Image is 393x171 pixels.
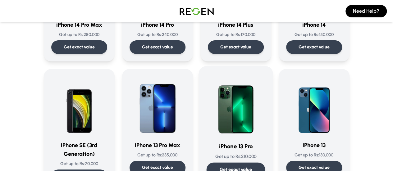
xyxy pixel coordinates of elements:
[130,76,185,136] img: iPhone 13 Pro Max
[345,5,387,17] button: Need Help?
[206,74,265,137] img: iPhone 13 Pro
[51,20,107,29] h3: iPhone 14 Pro Max
[299,44,330,50] p: Get exact value
[130,152,185,158] p: Get up to Rs: 235,000
[51,32,107,38] p: Get up to Rs: 280,000
[51,76,107,136] img: iPhone SE (3rd Generation)
[130,20,185,29] h3: iPhone 14 Pro
[130,32,185,38] p: Get up to Rs: 240,000
[51,141,107,158] h3: iPhone SE (3rd Generation)
[142,164,173,171] p: Get exact value
[299,164,330,171] p: Get exact value
[286,152,342,158] p: Get up to Rs: 130,000
[206,153,265,160] p: Get up to Rs: 210,000
[175,2,218,20] img: Logo
[206,142,265,151] h3: iPhone 13 Pro
[286,141,342,150] h3: iPhone 13
[208,20,264,29] h3: iPhone 14 Plus
[220,44,251,50] p: Get exact value
[51,161,107,167] p: Get up to Rs: 70,000
[130,141,185,150] h3: iPhone 13 Pro Max
[142,44,173,50] p: Get exact value
[64,44,95,50] p: Get exact value
[286,32,342,38] p: Get up to Rs: 150,000
[286,20,342,29] h3: iPhone 14
[208,32,264,38] p: Get up to Rs: 170,000
[286,76,342,136] img: iPhone 13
